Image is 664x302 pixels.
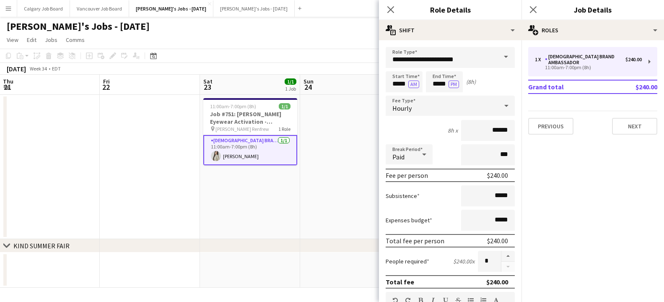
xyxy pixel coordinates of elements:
div: [DEMOGRAPHIC_DATA] Brand Ambassador [545,54,625,65]
div: $240.00 [486,278,508,286]
a: View [3,34,22,45]
div: (8h) [466,78,476,86]
span: Hourly [392,104,412,112]
span: Sun [303,78,314,85]
h3: Job #751: [PERSON_NAME] Eyewear Activation - [GEOGRAPHIC_DATA] [203,110,297,125]
span: 1/1 [285,78,296,85]
div: Shift [379,20,521,40]
div: $240.00 [487,171,508,180]
div: KIND SUMMER FAIR [13,242,70,250]
span: Week 34 [28,65,49,72]
button: Next [612,118,657,135]
div: $240.00 x [453,258,475,265]
td: Grand total [528,80,608,94]
span: 11:00am-7:00pm (8h) [210,103,256,109]
span: Jobs [45,36,57,44]
div: 11:00am-7:00pm (8h) [535,65,642,70]
button: Previous [528,118,573,135]
span: 24 [302,82,314,92]
label: Expenses budget [386,216,432,224]
td: $240.00 [608,80,657,94]
button: PM [449,81,459,88]
h1: [PERSON_NAME]'s Jobs - [DATE] [7,20,150,33]
span: 21 [2,82,13,92]
button: Vancouver Job Board [70,0,129,17]
span: 23 [202,82,213,92]
button: Calgary Job Board [17,0,70,17]
a: Jobs [41,34,61,45]
div: Fee per person [386,171,428,180]
span: [PERSON_NAME] Renfrew [215,126,269,132]
div: 1 x [535,57,545,62]
app-card-role: [DEMOGRAPHIC_DATA] Brand Ambassador1/111:00am-7:00pm (8h)[PERSON_NAME] [203,135,297,165]
div: 8h x [448,127,458,134]
span: Edit [27,36,36,44]
div: Total fee [386,278,414,286]
span: Paid [392,153,405,161]
span: View [7,36,18,44]
button: [PERSON_NAME]'s Jobs - [DATE] [213,0,295,17]
a: Edit [23,34,40,45]
div: $240.00 [487,237,508,245]
div: EDT [52,65,61,72]
span: Thu [3,78,13,85]
button: Increase [501,251,515,262]
div: Roles [521,20,664,40]
span: 1 Role [278,126,290,132]
span: Sat [203,78,213,85]
span: 22 [102,82,110,92]
span: Comms [66,36,85,44]
label: People required [386,258,429,265]
div: $240.00 [625,57,642,62]
span: Fri [103,78,110,85]
label: Subsistence [386,192,420,200]
button: [PERSON_NAME]'s Jobs - [DATE] [129,0,213,17]
button: AM [408,81,419,88]
div: [DATE] [7,65,26,73]
a: Comms [62,34,88,45]
div: Total fee per person [386,237,444,245]
div: 1 Job [285,86,296,92]
h3: Job Details [521,4,664,15]
span: 1/1 [279,103,290,109]
h3: Role Details [379,4,521,15]
app-job-card: 11:00am-7:00pm (8h)1/1Job #751: [PERSON_NAME] Eyewear Activation - [GEOGRAPHIC_DATA] [PERSON_NAME... [203,98,297,165]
